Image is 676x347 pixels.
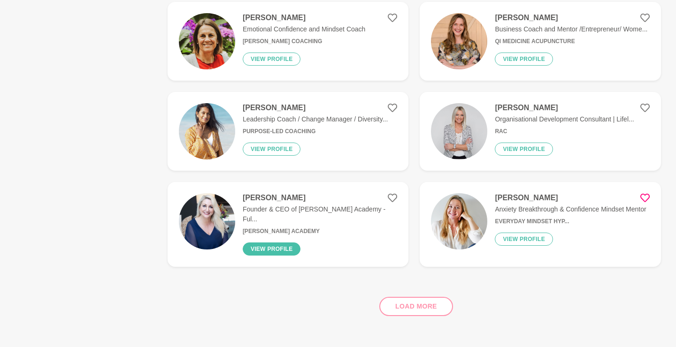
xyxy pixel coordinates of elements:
[243,143,301,156] button: View profile
[495,193,646,203] h4: [PERSON_NAME]
[168,182,409,267] a: [PERSON_NAME]Founder & CEO of [PERSON_NAME] Academy - Ful...[PERSON_NAME] AcademyView profile
[495,204,646,214] p: Anxiety Breakthrough & Confidence Mindset Mentor
[179,103,235,159] img: 55e0ed57f3ba5424a5660e136578c55d23bb18a6-3239x4319.jpg
[243,114,388,124] p: Leadership Coach / Change Manager / Diversity...
[495,13,647,23] h4: [PERSON_NAME]
[243,128,388,135] h6: Purpose-Led Coaching
[420,182,661,267] a: [PERSON_NAME]Anxiety Breakthrough & Confidence Mindset MentorEveryday Mindset Hyp...View profile
[168,92,409,171] a: [PERSON_NAME]Leadership Coach / Change Manager / Diversity...Purpose-Led CoachingView profile
[495,53,553,66] button: View profile
[179,13,235,69] img: 2ea8d4a19bb1363a2df1c7dc3e6e56f6202d68fa-1814x1823.jpg
[243,24,366,34] p: Emotional Confidence and Mindset Coach
[243,242,301,256] button: View profile
[495,143,553,156] button: View profile
[495,103,634,113] h4: [PERSON_NAME]
[243,193,398,203] h4: [PERSON_NAME]
[495,24,647,34] p: Business Coach and Mentor /Entrepreneur/ Wome...
[431,13,487,69] img: 5930dc5e747311e101d552d9d4c780a562b24b84-998x1500.jpg
[243,228,398,235] h6: [PERSON_NAME] Academy
[431,103,487,159] img: 2b5f64875485b5230c36e5f68b5100f872b2dfda-638x619.jpg
[243,103,388,113] h4: [PERSON_NAME]
[495,114,634,124] p: Organisational Development Consultant | Lifel...
[420,92,661,171] a: [PERSON_NAME]Organisational Development Consultant | Lifel...RACView profile
[243,38,366,45] h6: [PERSON_NAME] Coaching
[495,218,646,225] h6: Everyday Mindset Hyp...
[495,128,634,135] h6: RAC
[243,204,398,224] p: Founder & CEO of [PERSON_NAME] Academy - Ful...
[243,53,301,66] button: View profile
[168,2,409,81] a: [PERSON_NAME]Emotional Confidence and Mindset Coach[PERSON_NAME] CoachingView profile
[243,13,366,23] h4: [PERSON_NAME]
[495,233,553,246] button: View profile
[420,2,661,81] a: [PERSON_NAME]Business Coach and Mentor /Entrepreneur/ Wome...Qi Medicine AcupunctureView profile
[495,38,647,45] h6: Qi Medicine Acupuncture
[179,193,235,249] img: 19a8acd22c41f1b7abb7aec61f423fd2055f1083-1230x1353.jpg
[431,193,487,249] img: dcbb162d959e789fdba3b97c7b5cf4f12c69ede9-4002x3449.jpg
